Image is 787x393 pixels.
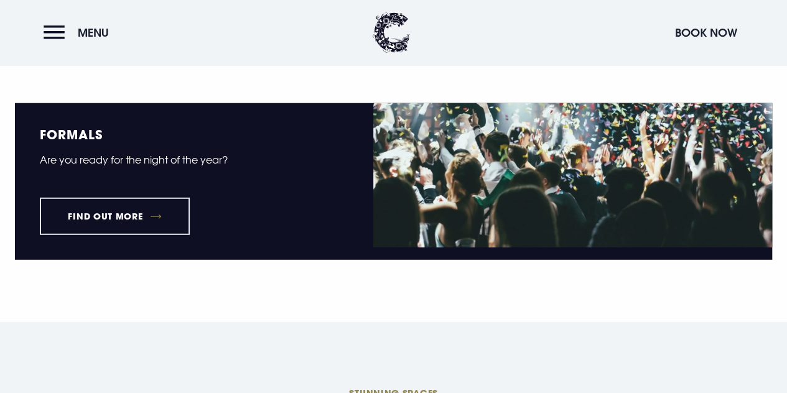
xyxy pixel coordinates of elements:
img: Clandeboye Lodge [373,12,410,53]
button: Menu [44,19,115,46]
h5: Formals [40,128,348,141]
p: Are you ready for the night of the year? [40,150,348,169]
img: School formal at Clandeboye Lodge event venue in northern ireland. [373,103,772,247]
span: Menu [78,25,109,40]
a: Find out more [40,198,190,235]
button: Book Now [669,19,743,46]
